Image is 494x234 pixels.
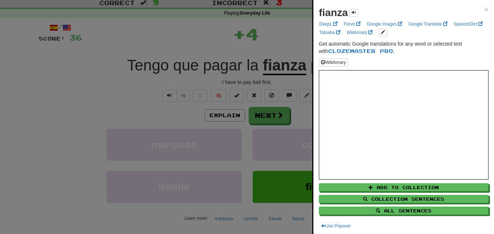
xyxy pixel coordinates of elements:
a: Google Translate [406,20,450,28]
button: Add to Collection [319,183,489,191]
a: Google Images [365,20,404,28]
a: Forvo [342,20,363,28]
a: Wiktionary [344,28,375,37]
button: Use Popover [319,222,353,230]
button: Wiktionary [319,58,348,66]
button: edit links [378,28,387,37]
a: SpanishDict [452,20,485,28]
button: Collection Sentences [319,195,489,203]
p: Get automatic Google translations for any word or selected text with . [319,40,489,55]
a: Tatoeba [317,28,343,37]
strong: fianza [319,7,348,18]
a: Clozemaster Pro [328,48,393,54]
span: × [484,5,489,14]
button: All Sentences [319,207,489,215]
a: DeepL [317,20,340,28]
button: Close [484,5,489,13]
